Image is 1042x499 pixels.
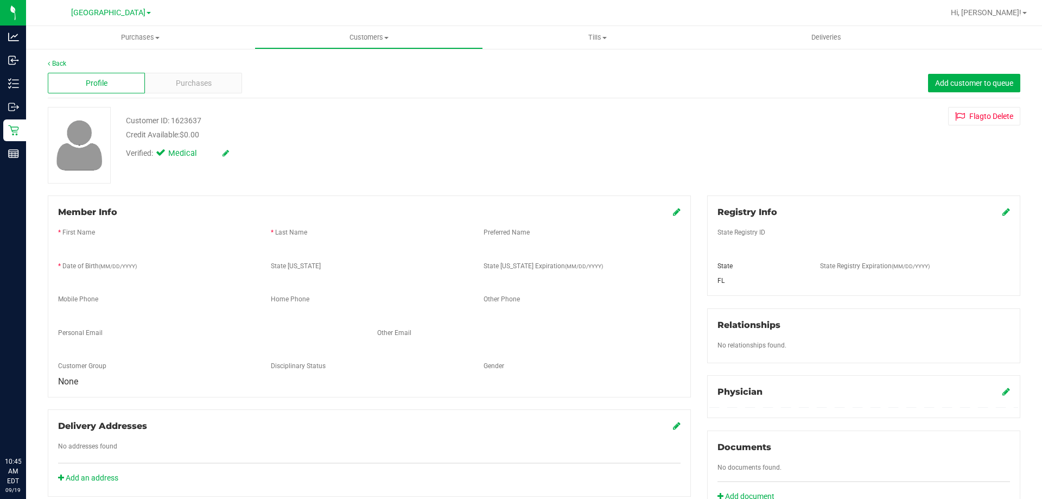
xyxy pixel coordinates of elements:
span: Physician [717,387,763,397]
label: No addresses found [58,441,117,451]
inline-svg: Retail [8,125,19,136]
span: $0.00 [180,130,199,139]
inline-svg: Outbound [8,102,19,112]
span: (MM/DD/YYYY) [99,263,137,269]
label: No relationships found. [717,340,786,350]
iframe: Resource center [11,412,43,445]
label: Customer Group [58,361,106,371]
a: Deliveries [712,26,941,49]
label: Home Phone [271,294,309,304]
label: Preferred Name [484,228,530,237]
label: State [US_STATE] [271,261,321,271]
label: Date of Birth [62,261,137,271]
a: Add an address [58,473,118,482]
span: (MM/DD/YYYY) [892,263,930,269]
span: Profile [86,78,107,89]
button: Add customer to queue [928,74,1020,92]
div: Verified: [126,148,229,160]
span: Documents [717,442,771,452]
label: Other Phone [484,294,520,304]
span: Tills [484,33,711,42]
label: Other Email [377,328,411,338]
label: Personal Email [58,328,103,338]
p: 09/19 [5,486,21,494]
span: Customers [255,33,482,42]
label: Mobile Phone [58,294,98,304]
span: Add customer to queue [935,79,1013,87]
span: Hi, [PERSON_NAME]! [951,8,1021,17]
inline-svg: Analytics [8,31,19,42]
label: First Name [62,228,95,237]
button: Flagto Delete [948,107,1020,125]
label: State Registry Expiration [820,261,930,271]
span: Medical [168,148,212,160]
a: Back [48,60,66,67]
span: [GEOGRAPHIC_DATA] [71,8,145,17]
a: Tills [483,26,711,49]
p: 10:45 AM EDT [5,457,21,486]
inline-svg: Reports [8,148,19,159]
inline-svg: Inbound [8,55,19,66]
div: State [709,261,812,271]
span: Member Info [58,207,117,217]
span: Relationships [717,320,780,330]
div: Customer ID: 1623637 [126,115,201,127]
span: Purchases [26,33,255,42]
div: FL [709,276,812,286]
span: Purchases [176,78,212,89]
a: Customers [255,26,483,49]
span: Registry Info [717,207,777,217]
span: Deliveries [797,33,856,42]
span: No documents found. [717,464,781,471]
span: None [58,376,78,387]
label: State Registry ID [717,228,765,237]
div: Credit Available: [126,129,604,141]
label: Last Name [275,228,307,237]
label: Disciplinary Status [271,361,326,371]
span: (MM/DD/YYYY) [565,263,603,269]
img: user-icon.png [51,117,108,173]
label: State [US_STATE] Expiration [484,261,603,271]
label: Gender [484,361,504,371]
inline-svg: Inventory [8,78,19,89]
span: Delivery Addresses [58,421,147,431]
a: Purchases [26,26,255,49]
